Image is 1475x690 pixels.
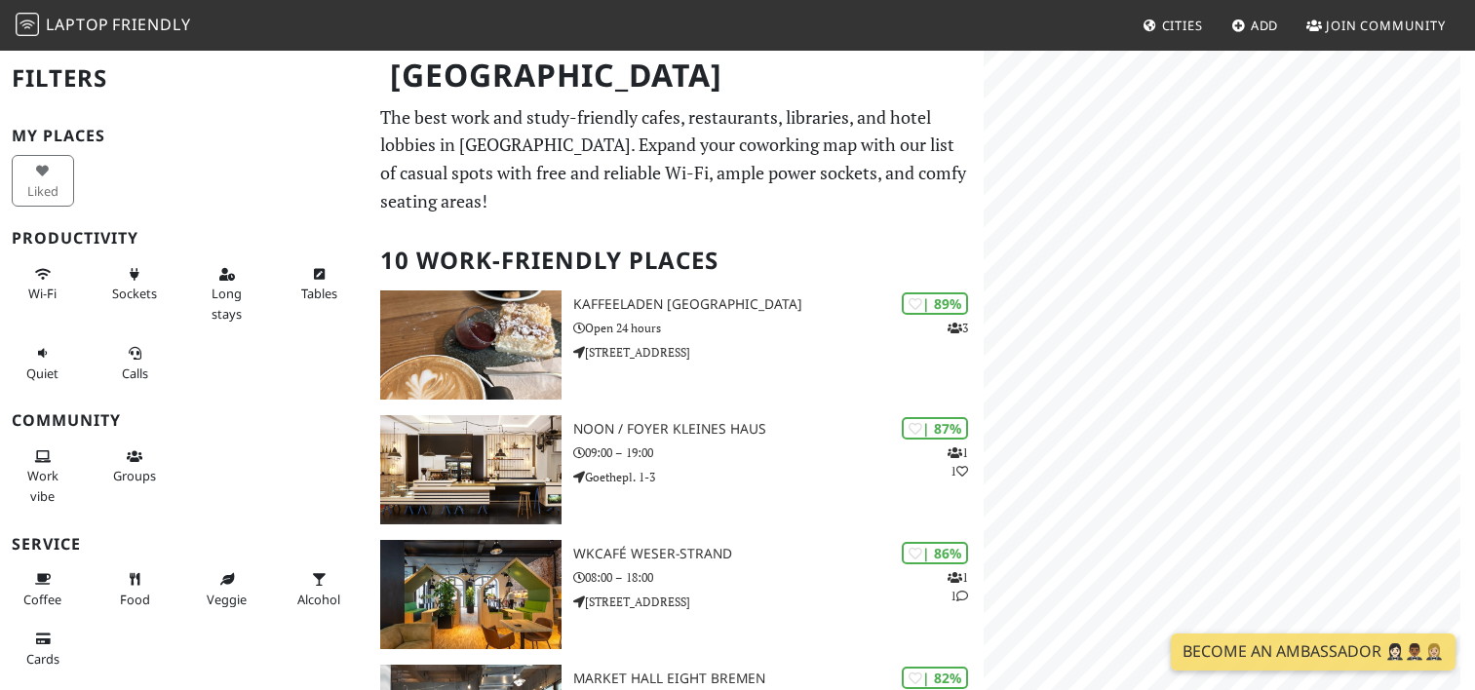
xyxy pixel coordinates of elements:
[26,650,59,668] span: Credit cards
[120,591,150,608] span: Food
[112,14,190,35] span: Friendly
[948,568,968,605] p: 1 1
[289,563,351,615] button: Alcohol
[16,13,39,36] img: LaptopFriendly
[573,343,983,362] p: [STREET_ADDRESS]
[196,258,258,329] button: Long stays
[12,411,357,430] h3: Community
[573,421,983,438] h3: noon / Foyer Kleines Haus
[112,285,157,302] span: Power sockets
[374,49,979,102] h1: [GEOGRAPHIC_DATA]
[902,417,968,440] div: | 87%
[46,14,109,35] span: Laptop
[12,258,74,310] button: Wi-Fi
[948,443,968,480] p: 1 1
[212,285,242,322] span: Long stays
[12,49,357,108] h2: Filters
[12,229,357,248] h3: Productivity
[12,127,357,145] h3: My Places
[573,671,983,687] h3: Market Hall Eight Bremen
[12,563,74,615] button: Coffee
[948,319,968,337] p: 3
[573,319,983,337] p: Open 24 hours
[26,364,58,382] span: Quiet
[16,9,191,43] a: LaptopFriendly LaptopFriendly
[573,468,983,486] p: Goethepl. 1-3
[1299,8,1454,43] a: Join Community
[196,563,258,615] button: Veggie
[369,540,983,649] a: WKcafé WESER-Strand | 86% 11 WKcafé WESER-Strand 08:00 – 18:00 [STREET_ADDRESS]
[12,535,357,554] h3: Service
[573,593,983,611] p: [STREET_ADDRESS]
[12,337,74,389] button: Quiet
[289,258,351,310] button: Tables
[1326,17,1446,34] span: Join Community
[380,290,562,400] img: Kaffeeladen Bremen
[27,467,58,504] span: People working
[12,623,74,674] button: Cards
[369,290,983,400] a: Kaffeeladen Bremen | 89% 3 Kaffeeladen [GEOGRAPHIC_DATA] Open 24 hours [STREET_ADDRESS]
[104,563,167,615] button: Food
[1162,17,1203,34] span: Cities
[1135,8,1211,43] a: Cities
[380,540,562,649] img: WKcafé WESER-Strand
[380,103,971,215] p: The best work and study-friendly cafes, restaurants, libraries, and hotel lobbies in [GEOGRAPHIC_...
[369,415,983,524] a: noon / Foyer Kleines Haus | 87% 11 noon / Foyer Kleines Haus 09:00 – 19:00 Goethepl. 1-3
[573,568,983,587] p: 08:00 – 18:00
[12,441,74,512] button: Work vibe
[1251,17,1279,34] span: Add
[902,542,968,564] div: | 86%
[104,258,167,310] button: Sockets
[23,591,61,608] span: Coffee
[122,364,148,382] span: Video/audio calls
[573,443,983,462] p: 09:00 – 19:00
[1223,8,1287,43] a: Add
[297,591,340,608] span: Alcohol
[1171,633,1456,671] a: Become an Ambassador 🤵🏻‍♀️🤵🏾‍♂️🤵🏼‍♀️
[573,546,983,562] h3: WKcafé WESER-Strand
[380,231,971,290] h2: 10 Work-Friendly Places
[207,591,247,608] span: Veggie
[104,337,167,389] button: Calls
[902,667,968,689] div: | 82%
[28,285,57,302] span: Stable Wi-Fi
[113,467,156,484] span: Group tables
[573,296,983,313] h3: Kaffeeladen [GEOGRAPHIC_DATA]
[380,415,562,524] img: noon / Foyer Kleines Haus
[301,285,337,302] span: Work-friendly tables
[902,292,968,315] div: | 89%
[104,441,167,492] button: Groups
